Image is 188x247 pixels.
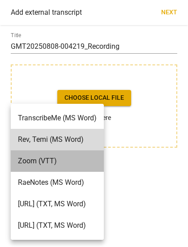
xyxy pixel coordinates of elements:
li: TranscribeMe (MS Word) [11,107,104,129]
li: [URL] (TXT, MS Word) [11,215,104,236]
li: Rev, Temi (MS Word) [11,129,104,150]
li: RaeNotes (MS Word) [11,172,104,193]
li: Zoom (VTT) [11,150,104,172]
li: [URL] (TXT, MS Word) [11,193,104,215]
